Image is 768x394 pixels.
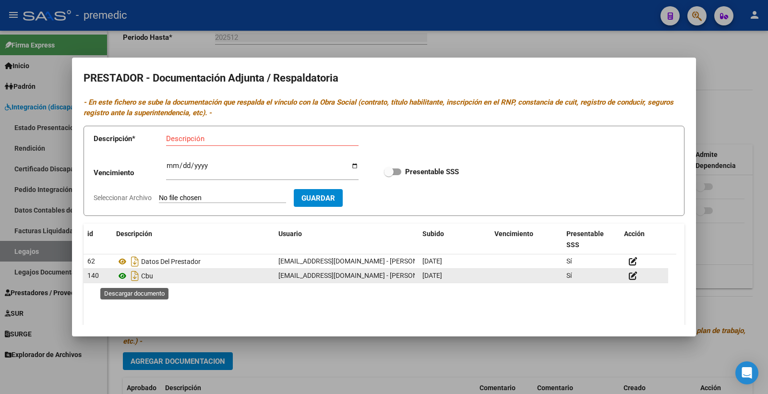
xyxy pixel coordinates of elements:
[94,133,166,144] p: Descripción
[278,230,302,238] span: Usuario
[87,272,99,279] span: 140
[278,272,441,279] span: [EMAIL_ADDRESS][DOMAIN_NAME] - [PERSON_NAME]
[735,361,758,384] div: Open Intercom Messenger
[278,257,441,265] span: [EMAIL_ADDRESS][DOMAIN_NAME] - [PERSON_NAME]
[275,224,419,255] datatable-header-cell: Usuario
[87,257,95,265] span: 62
[405,167,459,176] strong: Presentable SSS
[620,224,668,255] datatable-header-cell: Acción
[624,230,645,238] span: Acción
[112,224,275,255] datatable-header-cell: Descripción
[87,230,93,238] span: id
[94,194,152,202] span: Seleccionar Archivo
[129,254,141,269] i: Descargar documento
[84,98,673,118] i: - En este fichero se sube la documentación que respalda el vínculo con la Obra Social (contrato, ...
[141,272,153,280] span: Cbu
[491,224,563,255] datatable-header-cell: Vencimiento
[494,230,533,238] span: Vencimiento
[301,194,335,203] span: Guardar
[422,257,442,265] span: [DATE]
[141,258,201,265] span: Datos Del Prestador
[566,272,572,279] span: Sí
[94,167,166,179] p: Vencimiento
[422,272,442,279] span: [DATE]
[129,268,141,284] i: Descargar documento
[422,230,444,238] span: Subido
[566,230,604,249] span: Presentable SSS
[419,224,491,255] datatable-header-cell: Subido
[84,69,684,87] h2: PRESTADOR - Documentación Adjunta / Respaldatoria
[116,230,152,238] span: Descripción
[294,189,343,207] button: Guardar
[84,224,112,255] datatable-header-cell: id
[566,257,572,265] span: Sí
[563,224,620,255] datatable-header-cell: Presentable SSS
